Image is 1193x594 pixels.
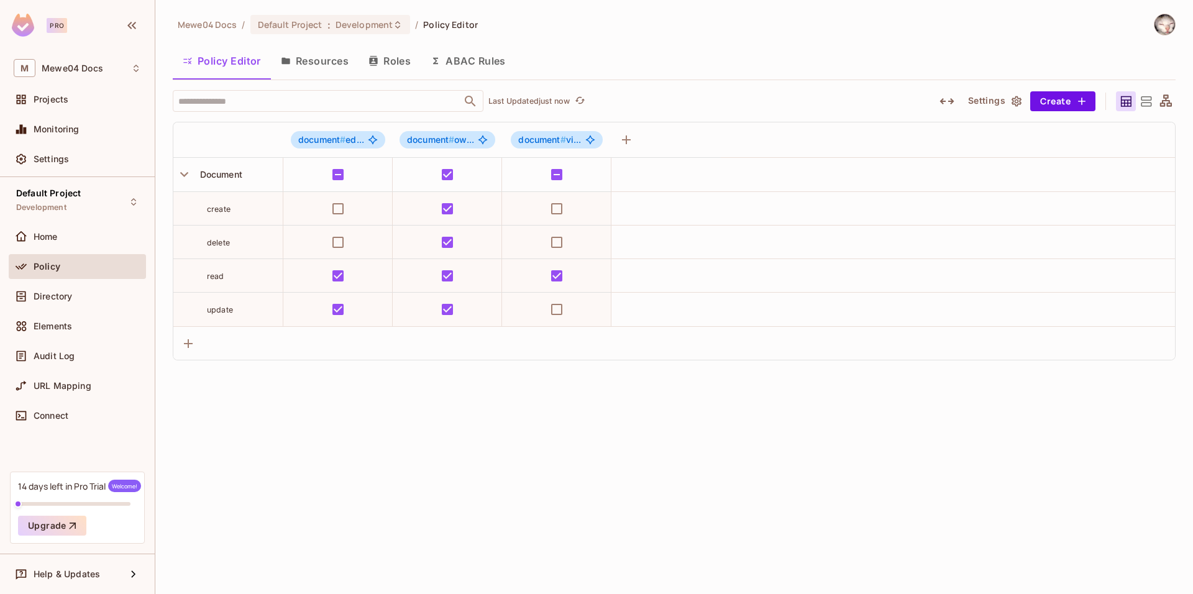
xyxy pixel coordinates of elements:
div: 14 days left in Pro Trial [18,480,141,492]
li: / [242,19,245,30]
span: Directory [34,291,72,301]
span: Audit Log [34,351,75,361]
span: ed... [298,135,364,145]
span: Workspace: Mewe04 Docs [42,63,103,73]
span: document#editor [291,131,385,148]
span: the active workspace [178,19,237,30]
span: Welcome! [108,480,141,492]
span: URL Mapping [34,381,91,391]
span: Home [34,232,58,242]
span: document#owner [400,131,495,148]
button: Resources [271,45,359,76]
span: Connect [34,411,68,421]
div: Pro [47,18,67,33]
span: Policy [34,262,60,272]
span: Document [195,169,242,180]
span: Projects [34,94,68,104]
button: Create [1030,91,1095,111]
span: update [207,305,233,314]
span: # [449,134,454,145]
span: Settings [34,154,69,164]
button: refresh [572,94,587,109]
span: Click to refresh data [570,94,587,109]
span: Elements [34,321,72,331]
span: Help & Updates [34,569,100,579]
span: Default Project [258,19,322,30]
span: Policy Editor [423,19,478,30]
span: # [340,134,345,145]
span: document#viewer [511,131,602,148]
img: Mewe04 [1154,14,1175,35]
img: SReyMgAAAABJRU5ErkJggg== [12,14,34,37]
span: Default Project [16,188,81,198]
span: vi... [518,135,581,145]
button: ABAC Rules [421,45,516,76]
span: # [560,134,566,145]
button: Upgrade [18,516,86,536]
span: refresh [575,95,585,107]
li: / [415,19,418,30]
button: Policy Editor [173,45,271,76]
button: Settings [963,91,1025,111]
button: Roles [359,45,421,76]
span: read [207,272,224,281]
span: document [518,134,565,145]
button: Open [462,93,479,110]
span: create [207,204,231,214]
span: M [14,59,35,77]
span: ow... [407,135,474,145]
span: document [407,134,454,145]
span: Development [16,203,66,212]
span: delete [207,238,230,247]
span: Monitoring [34,124,80,134]
span: : [327,20,331,30]
p: Last Updated just now [488,96,570,106]
span: Development [336,19,393,30]
span: document [298,134,345,145]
